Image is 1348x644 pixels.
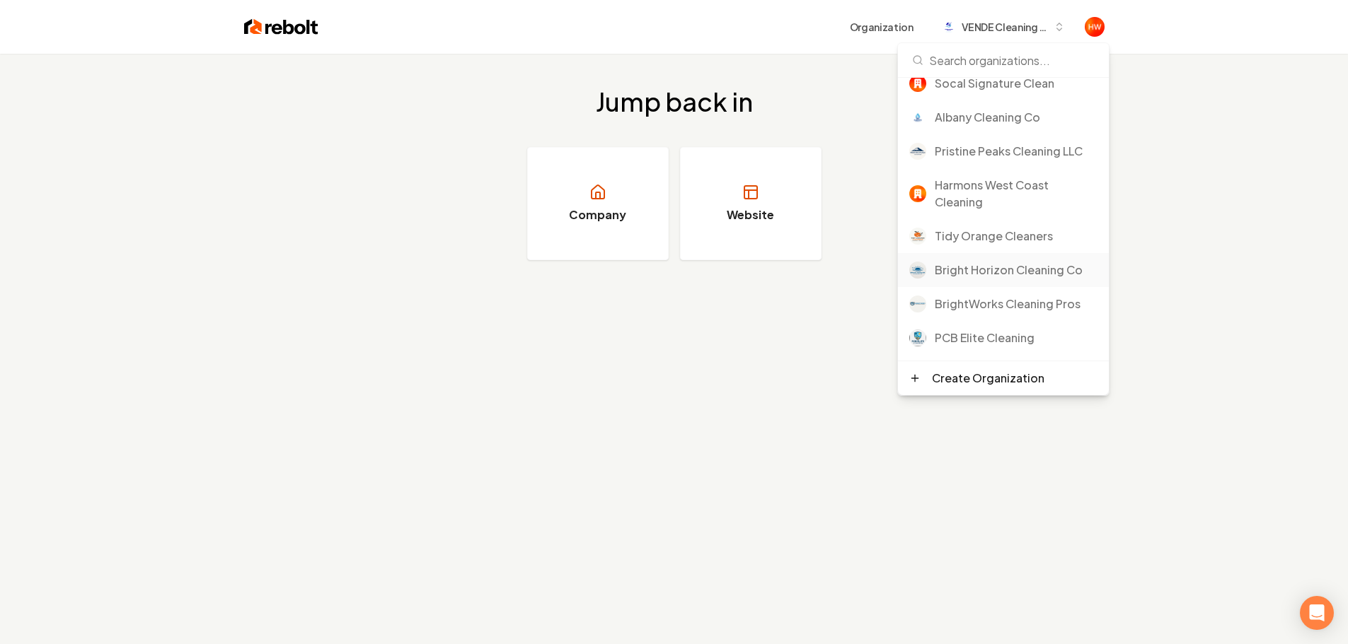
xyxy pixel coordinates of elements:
[727,206,774,223] h3: Website
[596,88,753,116] h2: Jump back in
[1085,17,1105,37] img: HSA Websites
[962,20,1048,35] span: VENDE Cleaning Services
[244,17,318,37] img: Rebolt Logo
[569,206,626,223] h3: Company
[909,329,926,346] img: PCB Elite Cleaning
[935,262,1098,279] div: Bright Horizon Cleaning Co
[932,370,1044,387] div: Create Organization
[527,147,669,260] a: Company
[841,14,922,40] button: Organization
[1085,17,1105,37] button: Open user button
[935,75,1098,92] div: Socal Signature Clean
[909,295,926,312] img: BrightWorks Cleaning Pros
[935,329,1098,346] div: PCB Elite Cleaning
[909,262,926,279] img: Bright Horizon Cleaning Co
[680,147,822,260] a: Website
[909,75,926,92] img: Socal Signature Clean
[909,228,926,245] img: Tidy Orange Cleaners
[909,185,926,202] img: Harmons West Coast Cleaning
[1300,596,1334,630] div: Open Intercom Messenger
[935,109,1098,126] div: Albany Cleaning Co
[909,143,926,160] img: Pristine Peaks Cleaning LLC
[906,43,1100,77] input: Search organizations...
[935,295,1098,312] div: BrightWorks Cleaning Pros
[935,143,1098,160] div: Pristine Peaks Cleaning LLC
[942,20,956,34] img: VENDE Cleaning Services
[935,228,1098,245] div: Tidy Orange Cleaners
[909,109,926,126] img: Albany Cleaning Co
[935,177,1098,211] div: Harmons West Coast Cleaning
